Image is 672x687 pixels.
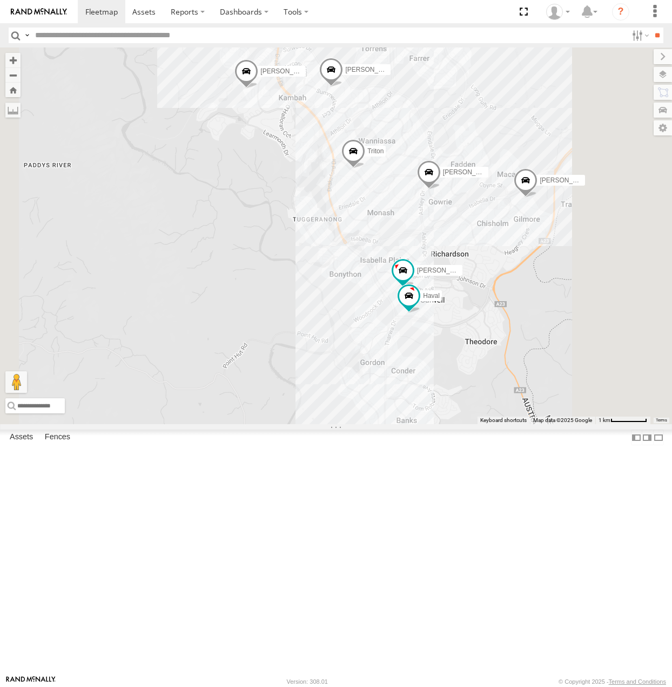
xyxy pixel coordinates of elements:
[631,430,642,445] label: Dock Summary Table to the Left
[540,176,593,184] span: [PERSON_NAME]
[260,67,314,75] span: [PERSON_NAME]
[656,418,667,422] a: Terms (opens in new tab)
[653,430,664,445] label: Hide Summary Table
[5,103,21,118] label: Measure
[609,678,666,685] a: Terms and Conditions
[11,8,67,16] img: rand-logo.svg
[39,430,76,445] label: Fences
[6,676,56,687] a: Visit our Website
[628,28,651,43] label: Search Filter Options
[480,417,527,424] button: Keyboard shortcuts
[642,430,653,445] label: Dock Summary Table to the Right
[5,53,21,67] button: Zoom in
[559,678,666,685] div: © Copyright 2025 -
[4,430,38,445] label: Assets
[612,3,629,21] i: ?
[423,292,440,300] span: Haval
[599,417,610,423] span: 1 km
[595,417,650,424] button: Map scale: 1 km per 64 pixels
[542,4,574,20] div: Helen Mason
[5,67,21,83] button: Zoom out
[23,28,31,43] label: Search Query
[5,83,21,97] button: Zoom Home
[345,66,399,73] span: [PERSON_NAME]
[443,168,496,176] span: [PERSON_NAME]
[5,371,27,393] button: Drag Pegman onto the map to open Street View
[287,678,328,685] div: Version: 308.01
[654,120,672,135] label: Map Settings
[417,267,471,274] span: [PERSON_NAME]
[533,417,592,423] span: Map data ©2025 Google
[367,147,384,155] span: Triton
